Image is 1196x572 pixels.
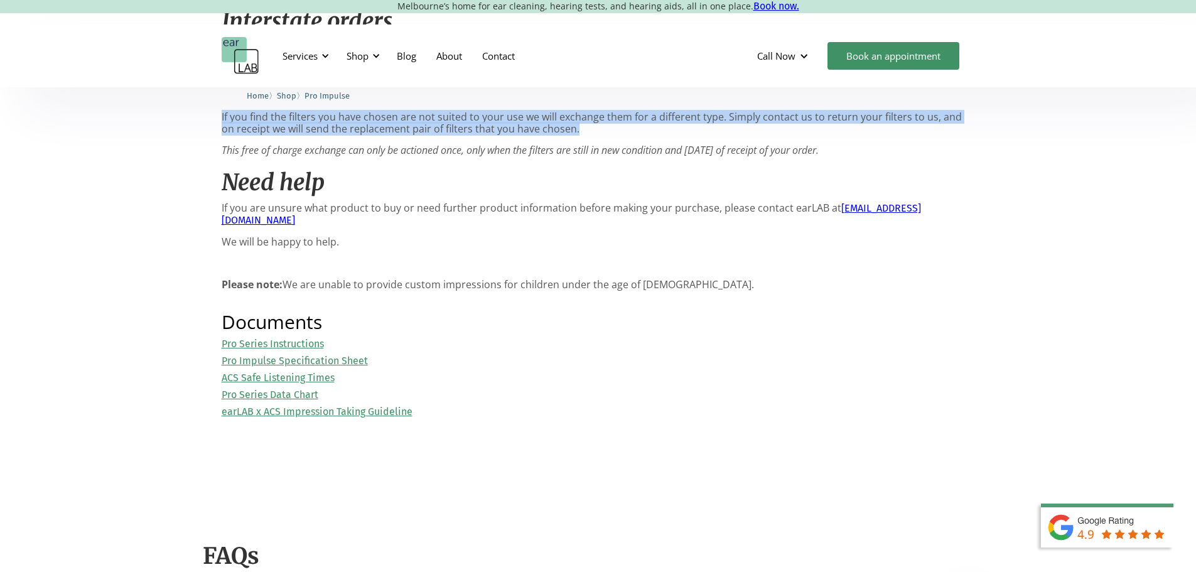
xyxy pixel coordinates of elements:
[347,50,369,62] div: Shop
[747,37,821,75] div: Call Now
[222,143,819,157] em: This free of charge exchange can only be actioned once, only when the filters are still in new co...
[222,355,368,367] a: Pro Impulse Specification Sheet
[277,89,296,101] a: Shop
[203,542,994,571] h2: FAQs
[222,279,975,291] p: We are unable to provide custom impressions for children under the age of [DEMOGRAPHIC_DATA].
[757,50,795,62] div: Call Now
[222,202,975,226] p: If you are unsure what product to buy or need further product information before making your purc...
[304,89,350,101] a: Pro Impulse
[827,42,959,70] a: Book an appointment
[222,111,975,135] p: If you find the filters you have chosen are not suited to your use we will exchange them for a di...
[222,37,259,75] a: home
[222,278,283,291] strong: Please note:
[222,372,335,384] a: ACS Safe Listening Times
[304,91,350,100] span: Pro Impulse
[222,406,412,418] a: earLAB x ACS Impression Taking Guideline
[222,236,975,248] p: We will be happy to help.
[247,89,269,101] a: Home
[277,91,296,100] span: Shop
[339,37,384,75] div: Shop
[222,338,324,350] a: Pro Series Instructions
[222,313,975,332] h2: Documents
[275,37,333,75] div: Services
[222,7,392,35] em: Interstate orders
[277,89,304,102] li: 〉
[247,89,277,102] li: 〉
[387,38,426,74] a: Blog
[222,389,318,401] a: Pro Series Data Chart
[472,38,525,74] a: Contact
[222,257,975,269] p: ‍
[283,50,318,62] div: Services
[247,91,269,100] span: Home
[222,168,325,197] em: Need help
[426,38,472,74] a: About
[222,202,921,226] a: [EMAIL_ADDRESS][DOMAIN_NAME]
